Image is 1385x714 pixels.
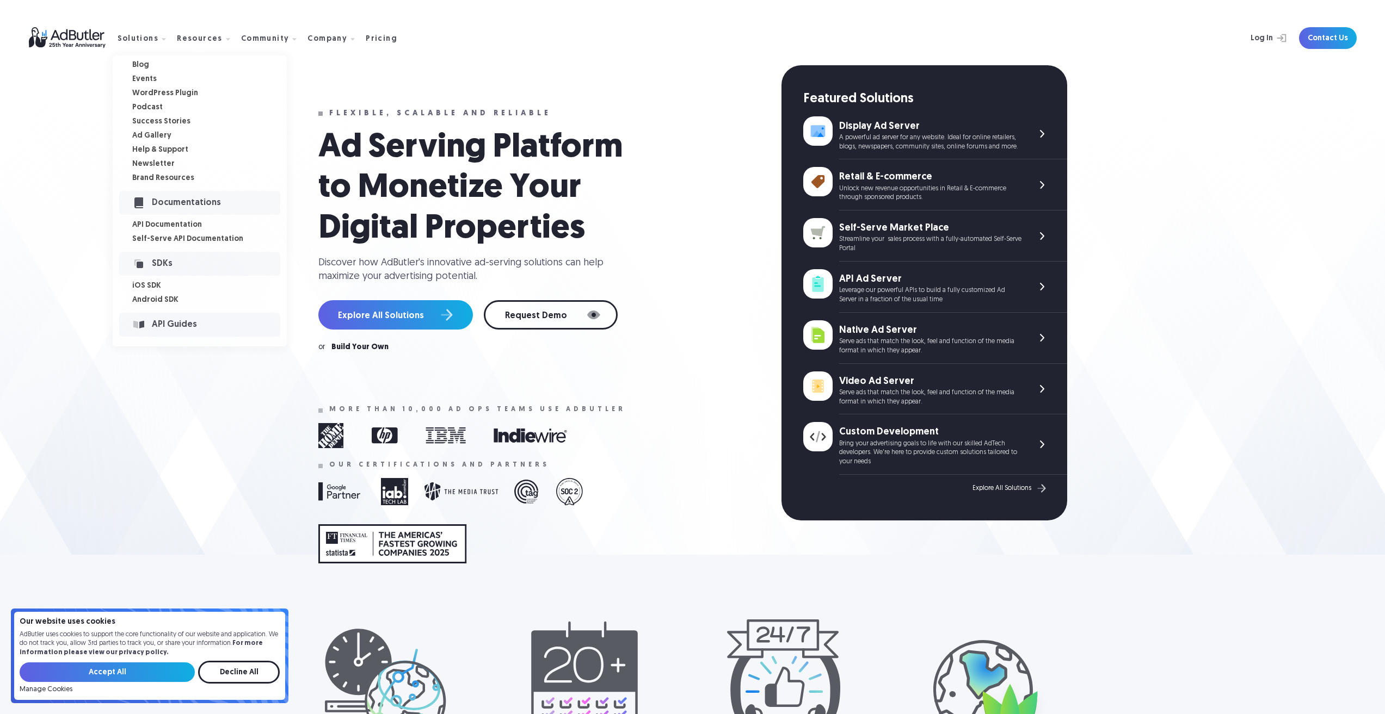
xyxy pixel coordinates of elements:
[803,90,1067,109] div: Featured Solutions
[132,296,287,304] a: Android SDK
[803,159,1067,210] a: Retail & E-commerce Unlock new revenue opportunities in Retail & E-commerce through sponsored pro...
[366,33,406,43] a: Pricing
[198,661,280,684] input: Decline All
[839,324,1021,337] div: Native Ad Server
[839,425,1021,439] div: Custom Development
[132,118,287,126] a: Success Stories
[132,175,287,182] a: Brand Resources
[132,160,287,168] a: Newsletter
[972,485,1031,492] div: Explore All Solutions
[132,146,287,154] a: Help & Support
[113,313,287,337] a: API Guides
[318,256,612,283] div: Discover how AdButler's innovative ad-serving solutions can help maximize your advertising potent...
[803,109,1067,160] a: Display Ad Server A powerful ad server for any website. Ideal for online retailers, blogs, newspa...
[839,272,1021,286] div: API Ad Server
[331,344,389,351] a: Build Your Own
[318,344,325,351] div: or
[132,282,287,290] a: iOS SDK
[20,686,72,693] a: Manage Cookies
[839,375,1021,388] div: Video Ad Server
[20,630,280,657] p: AdButler uses cookies to support the core functionality of our website and application. We do not...
[329,406,626,413] div: More than 10,000 ad ops teams use adbutler
[132,104,287,111] a: Podcast
[132,76,287,83] a: Events
[132,132,287,140] a: Ad Gallery
[152,321,280,328] div: API Guides
[839,235,1021,253] div: Streamline your sales process with a fully-automated Self-Serve Portal
[839,133,1021,152] div: A powerful ad server for any website. Ideal for online retailers, blogs, newspapers, community si...
[152,199,280,207] div: Documentations
[20,618,280,626] h4: Our website uses cookies
[972,481,1049,495] a: Explore All Solutions
[803,210,1067,262] a: Self-Serve Market Place Streamline your sales process with a fully-automated Self-Serve Portal
[839,120,1021,133] div: Display Ad Server
[118,35,159,43] div: Solutions
[366,35,397,43] div: Pricing
[839,388,1021,407] div: Serve ads that match the look, feel and function of the media format in which they appear.
[484,300,618,330] a: Request Demo
[241,35,290,43] div: Community
[132,90,287,97] a: WordPress Plugin
[839,439,1021,467] div: Bring your advertising goals to life with our skilled AdTech developers. We're here to provide cu...
[803,313,1067,364] a: Native Ad Server Serve ads that match the look, feel and function of the media format in which th...
[839,286,1021,305] div: Leverage our powerful APIs to build a fully customized Ad Server in a fraction of the usual time
[839,170,1021,184] div: Retail & E-commerce
[152,260,280,268] div: SDKs
[839,337,1021,356] div: Serve ads that match the look, feel and function of the media format in which they appear.
[803,364,1067,415] a: Video Ad Server Serve ads that match the look, feel and function of the media format in which the...
[1222,27,1292,49] a: Log In
[307,35,347,43] div: Company
[839,184,1021,203] div: Unlock new revenue opportunities in Retail & E-commerce through sponsored products.
[329,110,551,117] div: Flexible, scalable and reliable
[329,461,550,469] div: Our certifications and partners
[318,300,473,330] a: Explore All Solutions
[132,235,287,243] a: Self-Serve API Documentation
[803,262,1067,313] a: API Ad Server Leverage our powerful APIs to build a fully customized Ad Server in a fraction of t...
[132,221,287,229] a: API Documentation
[20,662,195,682] input: Accept All
[1299,27,1357,49] a: Contact Us
[132,61,287,69] a: Blog
[177,35,223,43] div: Resources
[839,221,1021,235] div: Self-Serve Market Place
[803,414,1067,475] a: Custom Development Bring your advertising goals to life with our skilled AdTech developers. We're...
[318,128,645,250] h1: Ad Serving Platform to Monetize Your Digital Properties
